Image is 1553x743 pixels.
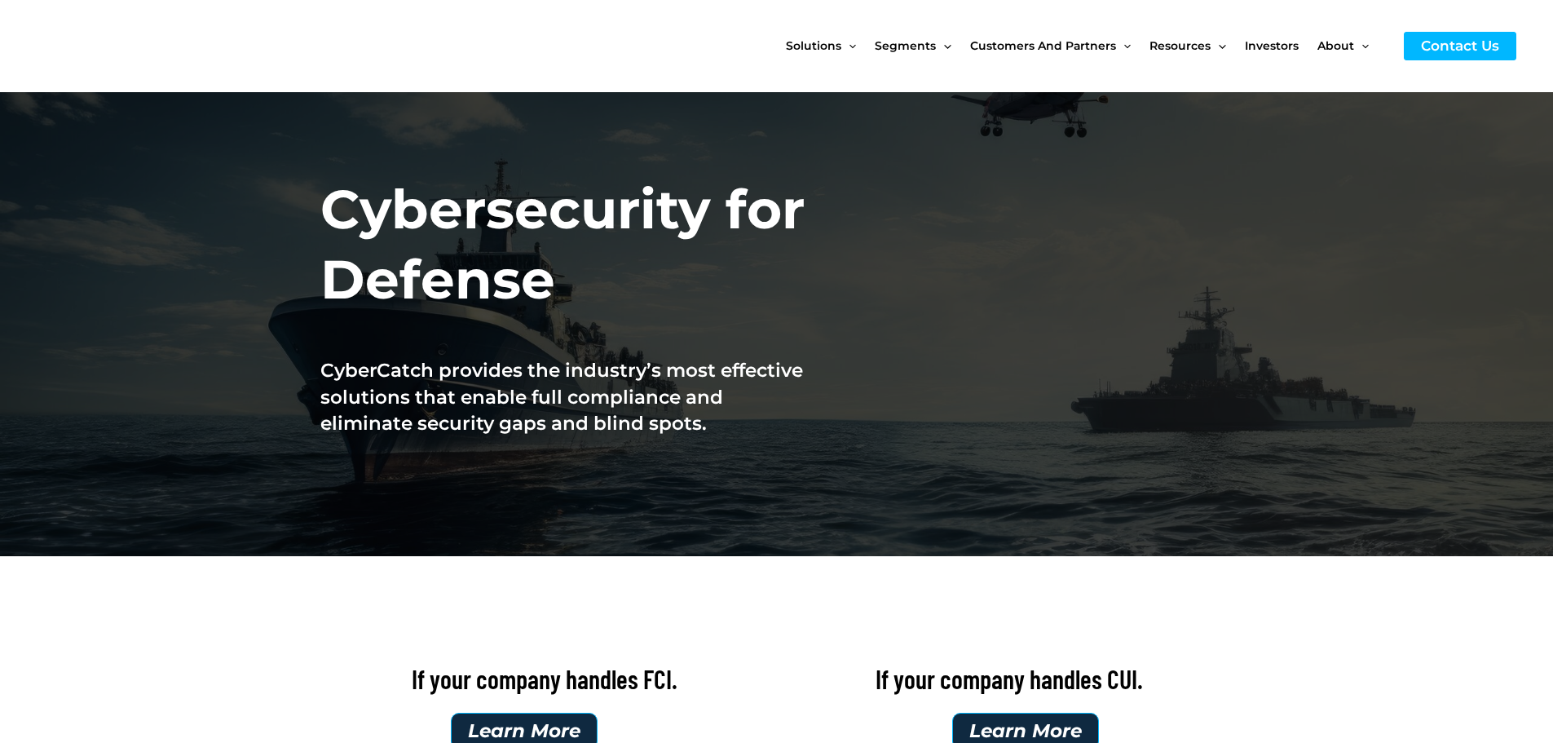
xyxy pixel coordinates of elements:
h2: Cybersecurity for Defense [320,175,819,315]
span: Menu Toggle [841,11,856,80]
a: Investors [1245,11,1317,80]
h2: If your company handles CUI. [785,662,1233,697]
span: Solutions [786,11,841,80]
a: Contact Us [1404,32,1516,60]
span: Customers and Partners [970,11,1116,80]
nav: Site Navigation: New Main Menu [786,11,1388,80]
span: Investors [1245,11,1299,80]
h2: If your company handles FCI. [320,662,769,697]
span: About [1317,11,1354,80]
h1: CyberCatch provides the industry’s most effective solutions that enable full compliance and elimi... [320,357,819,436]
span: Learn More [969,722,1082,741]
span: Menu Toggle [1116,11,1131,80]
span: Menu Toggle [1354,11,1369,80]
span: Menu Toggle [1211,11,1225,80]
span: Learn More [468,722,580,741]
img: CyberCatch [29,12,224,80]
span: Menu Toggle [936,11,951,80]
span: Resources [1149,11,1211,80]
span: Segments [875,11,936,80]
